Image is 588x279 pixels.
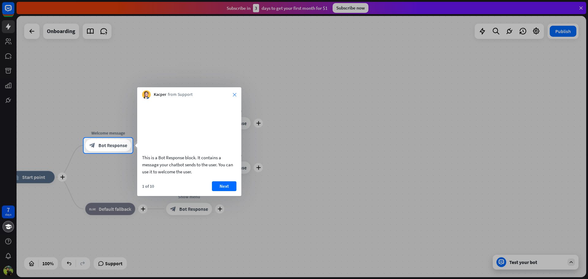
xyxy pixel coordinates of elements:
span: from Support [168,92,193,98]
div: 1 of 10 [142,183,154,189]
div: This is a Bot Response block. It contains a message your chatbot sends to the user. You can use i... [142,154,236,175]
button: Next [212,181,236,191]
span: Kacper [154,92,166,98]
button: Open LiveChat chat widget [5,2,23,21]
span: Bot Response [98,142,127,149]
i: block_bot_response [89,142,95,149]
i: close [233,93,236,96]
